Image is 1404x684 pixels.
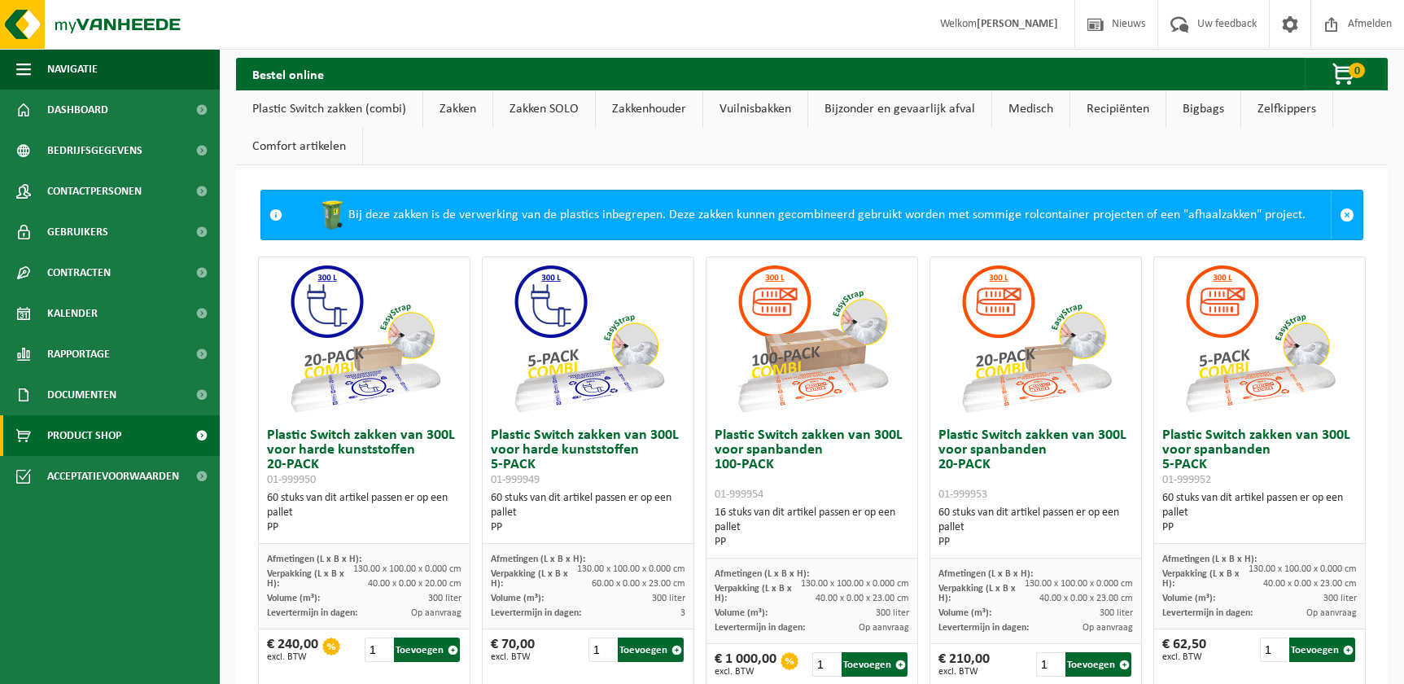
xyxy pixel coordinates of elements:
input: 1 [588,638,617,662]
span: Bedrijfsgegevens [47,130,142,171]
span: 60.00 x 0.00 x 23.00 cm [592,579,685,589]
span: 40.00 x 0.00 x 20.00 cm [368,579,461,589]
span: Levertermijn in dagen: [1162,608,1253,618]
span: Kalender [47,293,98,334]
img: 01-999953 [955,257,1118,420]
div: PP [715,535,909,550]
span: Levertermijn in dagen: [715,623,805,633]
span: excl. BTW [491,652,535,662]
strong: [PERSON_NAME] [977,18,1058,30]
span: Levertermijn in dagen: [267,608,357,618]
span: Afmetingen (L x B x H): [1162,555,1257,564]
span: Gebruikers [47,212,108,252]
span: Verpakking (L x B x H): [491,569,568,589]
span: 0 [1349,63,1365,78]
span: Rapportage [47,334,110,375]
span: 130.00 x 100.00 x 0.000 cm [577,564,685,574]
h3: Plastic Switch zakken van 300L voor spanbanden 20-PACK [938,428,1133,502]
input: 1 [365,638,393,662]
img: 01-999952 [1179,257,1341,420]
span: Dashboard [47,90,108,130]
a: Medisch [992,90,1069,128]
div: € 210,00 [938,652,990,677]
span: Contracten [47,252,111,293]
span: Afmetingen (L x B x H): [267,555,361,564]
span: Acceptatievoorwaarden [47,456,179,497]
img: WB-0240-HPE-GN-50.png [316,199,348,231]
span: 300 liter [428,594,461,603]
span: excl. BTW [938,667,990,677]
div: 60 stuks van dit artikel passen er op een pallet [491,491,685,535]
span: excl. BTW [267,652,318,662]
input: 1 [812,652,841,677]
a: Zakkenhouder [596,90,702,128]
span: Op aanvraag [859,623,909,633]
button: Toevoegen [1289,638,1355,662]
a: Recipiënten [1070,90,1166,128]
a: Zakken SOLO [493,90,595,128]
span: Op aanvraag [1083,623,1133,633]
span: 01-999954 [715,489,763,501]
span: 300 liter [876,608,909,618]
span: Volume (m³): [491,594,544,603]
span: 300 liter [1100,608,1133,618]
div: PP [491,520,685,535]
div: € 70,00 [491,638,535,662]
button: Toevoegen [1065,652,1131,677]
button: 0 [1305,58,1386,90]
span: 40.00 x 0.00 x 23.00 cm [1263,579,1357,589]
button: Toevoegen [618,638,684,662]
span: 130.00 x 100.00 x 0.000 cm [1025,579,1133,589]
button: Toevoegen [394,638,460,662]
span: 01-999950 [267,474,316,486]
h3: Plastic Switch zakken van 300L voor spanbanden 5-PACK [1162,428,1357,487]
span: 01-999953 [938,489,987,501]
span: Volume (m³): [715,608,768,618]
span: Op aanvraag [411,608,461,618]
div: € 1 000,00 [715,652,776,677]
span: 40.00 x 0.00 x 23.00 cm [1039,594,1133,603]
div: € 62,50 [1162,638,1206,662]
div: PP [1162,520,1357,535]
span: 130.00 x 100.00 x 0.000 cm [353,564,461,574]
span: Verpakking (L x B x H): [715,584,792,603]
h3: Plastic Switch zakken van 300L voor harde kunststoffen 5-PACK [491,428,685,487]
span: 130.00 x 100.00 x 0.000 cm [801,579,909,589]
a: Zakken [423,90,492,128]
button: Toevoegen [842,652,908,677]
h3: Plastic Switch zakken van 300L voor spanbanden 100-PACK [715,428,909,502]
span: Contactpersonen [47,171,142,212]
span: Volume (m³): [267,594,320,603]
div: Bij deze zakken is de verwerking van de plastics inbegrepen. Deze zakken kunnen gecombineerd gebr... [291,191,1331,239]
span: 300 liter [1323,594,1357,603]
div: PP [938,535,1133,550]
div: 16 stuks van dit artikel passen er op een pallet [715,506,909,550]
span: excl. BTW [715,667,776,677]
span: Afmetingen (L x B x H): [491,555,585,564]
span: Product Shop [47,415,121,456]
div: 60 stuks van dit artikel passen er op een pallet [938,506,1133,550]
span: 01-999952 [1162,474,1211,486]
span: 130.00 x 100.00 x 0.000 cm [1249,564,1357,574]
input: 1 [1260,638,1288,662]
input: 1 [1036,652,1065,677]
span: 300 liter [652,594,685,603]
span: Afmetingen (L x B x H): [938,569,1033,579]
span: 3 [680,608,685,618]
span: Afmetingen (L x B x H): [715,569,809,579]
a: Bijzonder en gevaarlijk afval [808,90,991,128]
span: Documenten [47,375,116,415]
h2: Bestel online [236,58,340,90]
img: 01-999949 [507,257,670,420]
img: 01-999954 [731,257,894,420]
div: 60 stuks van dit artikel passen er op een pallet [267,491,461,535]
div: 60 stuks van dit artikel passen er op een pallet [1162,491,1357,535]
span: Verpakking (L x B x H): [267,569,344,589]
span: Levertermijn in dagen: [491,608,581,618]
span: Volume (m³): [938,608,991,618]
a: Plastic Switch zakken (combi) [236,90,422,128]
span: Op aanvraag [1306,608,1357,618]
a: Zelfkippers [1241,90,1332,128]
a: Sluit melding [1331,191,1362,239]
a: Bigbags [1166,90,1240,128]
